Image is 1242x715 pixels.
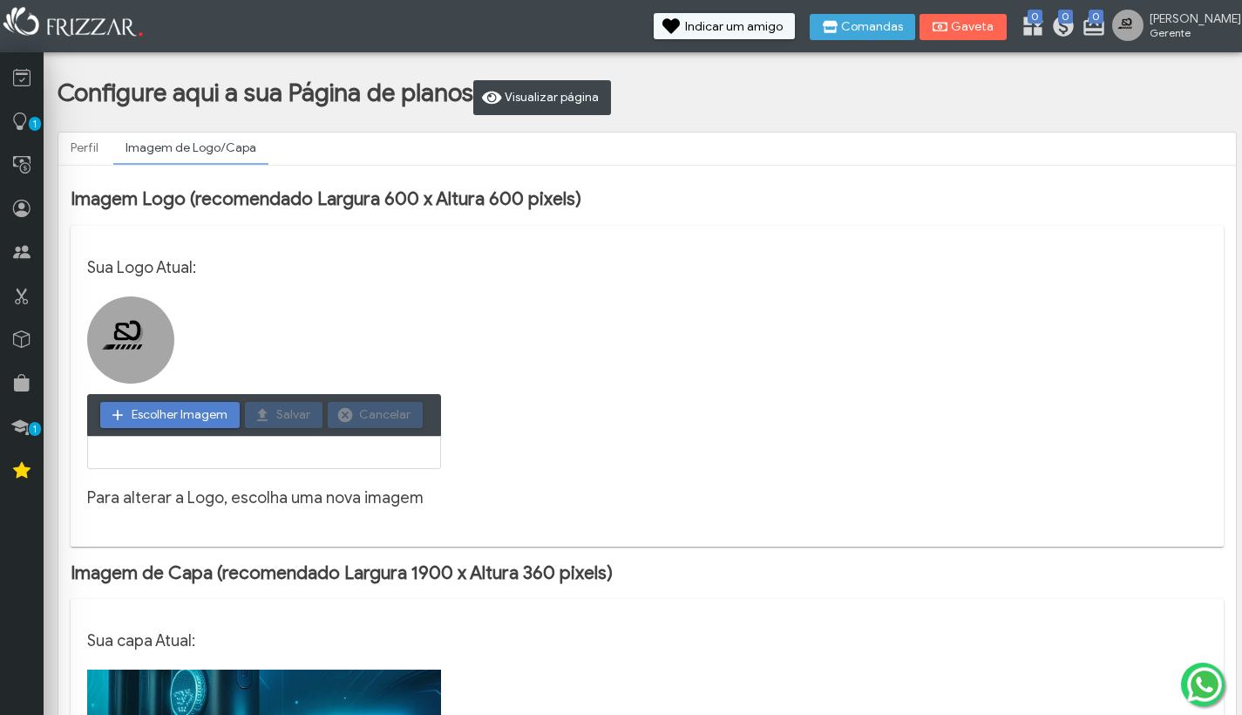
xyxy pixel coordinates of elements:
[654,13,795,39] button: Indicar um amigo
[87,258,441,277] h3: Sua Logo Atual:
[951,21,994,33] span: Gaveta
[1184,664,1225,705] img: whatsapp.png
[58,133,111,163] a: Perfil
[113,133,268,163] a: Imagem de Logo/Capa
[132,402,227,428] span: Escolher Imagem
[87,488,441,507] h3: Para alterar a Logo, escolha uma nova imagem
[810,14,915,40] button: Comandas
[685,21,783,33] span: Indicar um amigo
[473,80,611,115] button: Visualizar página
[1021,14,1038,42] a: 0
[1150,26,1228,39] span: Gerente
[920,14,1007,40] button: Gaveta
[1082,14,1099,42] a: 0
[505,85,599,111] span: Visualizar página
[1089,10,1103,24] span: 0
[87,631,441,650] h3: Sua capa Atual:
[1051,14,1069,42] a: 0
[1058,10,1073,24] span: 0
[71,187,1224,210] h2: Imagem Logo (recomendado Largura 600 x Altura 600 pixels)
[71,562,1224,584] h2: Imagem de Capa (recomendado Largura 1900 x Altura 360 pixels)
[29,117,41,131] span: 1
[841,21,903,33] span: Comandas
[29,422,41,436] span: 1
[1028,10,1042,24] span: 0
[58,78,1237,115] h1: Configure aqui a sua Página de planos
[1112,10,1233,44] a: [PERSON_NAME] Gerente
[1150,11,1228,26] span: [PERSON_NAME]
